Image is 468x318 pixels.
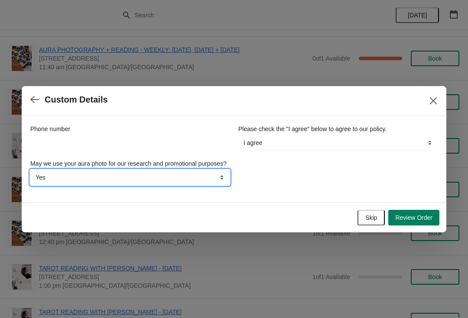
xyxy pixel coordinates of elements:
[238,125,387,133] label: Please check the "I agree" below to agree to our policy.
[30,125,70,133] label: Phone number
[30,159,227,168] label: May we use your aura photo for our research and promotional purposes?
[395,214,432,221] span: Review Order
[388,210,439,225] button: Review Order
[357,210,385,225] button: Skip
[426,93,441,109] button: Close
[365,214,377,221] span: Skip
[45,95,108,105] h2: Custom Details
